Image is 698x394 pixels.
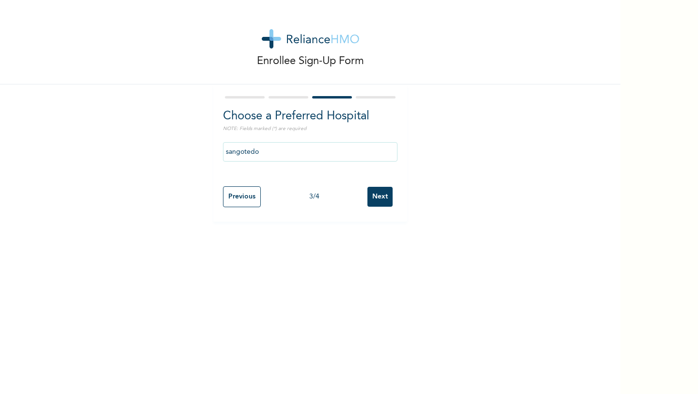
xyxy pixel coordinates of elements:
p: Enrollee Sign-Up Form [257,53,364,69]
div: 3 / 4 [261,192,367,202]
img: logo [262,29,359,49]
p: NOTE: Fields marked (*) are required [223,125,397,132]
input: Next [367,187,393,207]
input: Search by name, address or governorate [223,142,397,162]
input: Previous [223,186,261,207]
h2: Choose a Preferred Hospital [223,108,397,125]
